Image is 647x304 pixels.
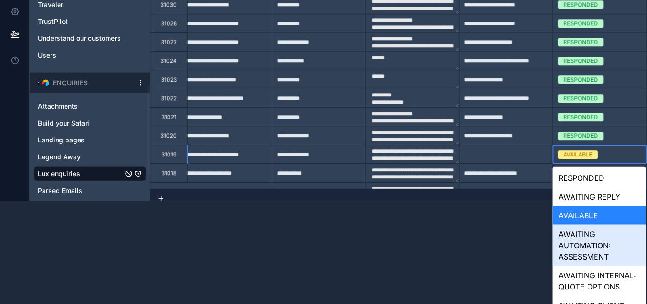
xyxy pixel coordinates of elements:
[38,102,123,111] a: Attachments
[553,169,646,187] div: RESPONDED
[34,99,146,114] div: Attachments
[564,57,598,65] div: RESPONDED
[38,102,78,111] span: Attachments
[38,186,123,195] a: Parsed Emails
[564,94,598,103] div: RESPONDED
[564,38,598,46] div: RESPONDED
[38,169,80,178] span: Lux enquiries
[38,51,56,60] span: Users
[564,75,598,84] div: RESPONDED
[38,34,121,43] span: Understand our customers
[161,38,177,46] div: 31027
[553,187,646,206] div: AWAITING REPLY
[34,166,146,181] div: Lux enquiries
[34,14,146,29] div: TrustPilot
[38,169,123,178] a: Lux enquiries
[34,149,146,164] div: Legend Away
[38,135,123,145] a: Landing pages
[553,206,646,225] div: AVAILABLE
[162,113,176,121] div: 31021
[34,76,133,89] button: Airtable LogoENQUIRIES
[38,152,81,162] span: Legend Away
[553,225,646,266] div: AWAITING AUTOMATION: ASSESSMENT
[34,31,146,46] div: Understand our customers
[53,78,88,88] span: ENQUIRIES
[564,0,598,9] div: RESPONDED
[38,17,123,26] a: TrustPilot
[161,76,177,83] div: 31023
[38,135,85,145] span: Landing pages
[162,151,176,158] div: 31019
[38,17,68,26] span: TrustPilot
[38,34,123,43] a: Understand our customers
[161,1,177,8] div: 31030
[564,150,593,159] div: AVAILABLE
[38,186,82,195] span: Parsed Emails
[38,119,123,128] a: Build your Safari
[162,188,176,196] div: 31017
[161,132,177,140] div: 31020
[34,48,146,63] div: Users
[564,132,598,140] div: RESPONDED
[34,116,146,131] div: Build your Safari
[34,200,146,215] div: Report
[34,133,146,148] div: Landing pages
[162,170,176,177] div: 31018
[564,113,598,121] div: RESPONDED
[38,152,123,162] a: Legend Away
[34,183,146,198] div: Parsed Emails
[38,119,89,128] span: Build your Safari
[564,19,598,28] div: RESPONDED
[38,51,123,60] a: Users
[161,57,177,65] div: 31024
[161,20,177,27] div: 31028
[553,266,646,296] div: AWAITING INTERNAL: QUOTE OPTIONS
[161,95,177,102] div: 31022
[42,79,49,87] img: Airtable Logo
